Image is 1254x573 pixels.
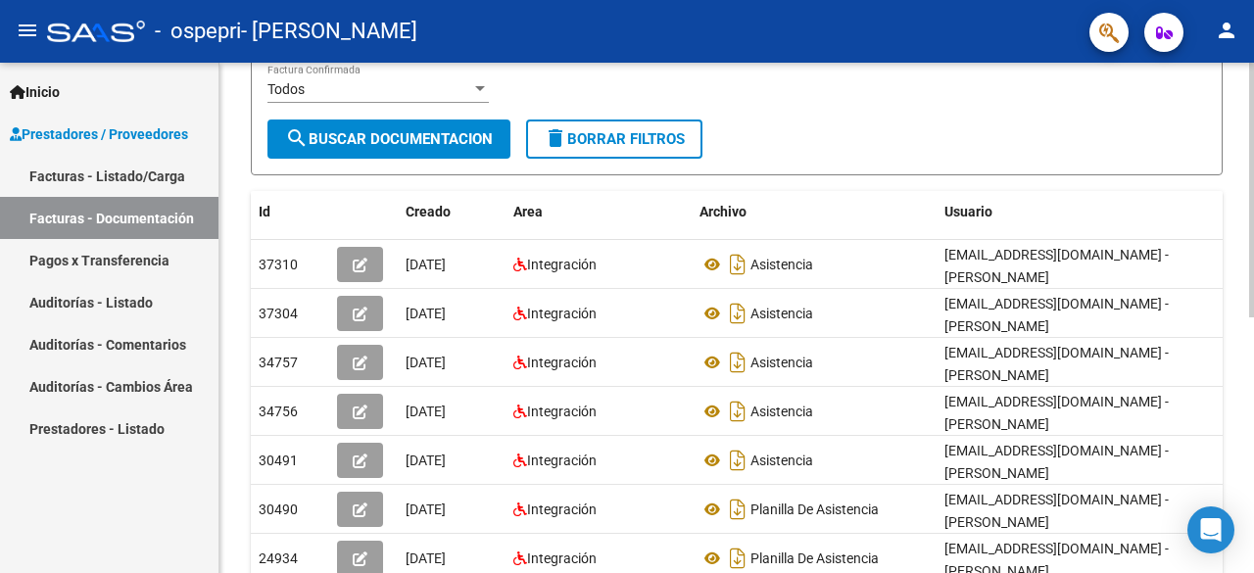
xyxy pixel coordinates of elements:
span: 24934 [259,550,298,566]
span: Buscar Documentacion [285,130,493,148]
span: Integración [527,257,597,272]
i: Descargar documento [725,445,750,476]
mat-icon: person [1215,19,1238,42]
span: [DATE] [406,453,446,468]
mat-icon: search [285,126,309,150]
button: Buscar Documentacion [267,119,510,159]
i: Descargar documento [725,396,750,427]
span: 34756 [259,404,298,419]
span: [EMAIL_ADDRESS][DOMAIN_NAME] - [PERSON_NAME] [944,247,1169,285]
span: Asistencia [750,404,813,419]
span: 34757 [259,355,298,370]
mat-icon: menu [16,19,39,42]
datatable-header-cell: Area [506,191,692,233]
span: [EMAIL_ADDRESS][DOMAIN_NAME] - [PERSON_NAME] [944,394,1169,432]
span: Prestadores / Proveedores [10,123,188,145]
span: [DATE] [406,501,446,517]
span: [DATE] [406,404,446,419]
span: Creado [406,204,451,219]
span: Integración [527,306,597,321]
mat-icon: delete [544,126,567,150]
span: Integración [527,453,597,468]
i: Descargar documento [725,494,750,525]
span: Integración [527,404,597,419]
span: - ospepri [155,10,241,53]
span: [EMAIL_ADDRESS][DOMAIN_NAME] - [PERSON_NAME] [944,492,1169,530]
span: Asistencia [750,306,813,321]
datatable-header-cell: Creado [398,191,506,233]
span: Id [259,204,270,219]
span: Borrar Filtros [544,130,685,148]
i: Descargar documento [725,298,750,329]
span: [EMAIL_ADDRESS][DOMAIN_NAME] - [PERSON_NAME] [944,443,1169,481]
span: 37310 [259,257,298,272]
datatable-header-cell: Id [251,191,329,233]
span: Planilla De Asistencia [750,501,879,517]
span: [DATE] [406,355,446,370]
datatable-header-cell: Archivo [692,191,937,233]
span: Area [513,204,543,219]
span: 30490 [259,501,298,517]
span: Asistencia [750,355,813,370]
span: Todos [267,81,305,97]
span: 37304 [259,306,298,321]
span: Archivo [699,204,747,219]
span: Integración [527,355,597,370]
span: Asistencia [750,453,813,468]
span: Integración [527,550,597,566]
span: 30491 [259,453,298,468]
span: [EMAIL_ADDRESS][DOMAIN_NAME] - [PERSON_NAME] [944,345,1169,383]
i: Descargar documento [725,249,750,280]
span: [EMAIL_ADDRESS][DOMAIN_NAME] - [PERSON_NAME] [944,296,1169,334]
i: Descargar documento [725,347,750,378]
span: Integración [527,501,597,517]
span: Asistencia [750,257,813,272]
button: Borrar Filtros [526,119,702,159]
span: Planilla De Asistencia [750,550,879,566]
span: Inicio [10,81,60,103]
div: Open Intercom Messenger [1187,506,1234,553]
span: Usuario [944,204,992,219]
span: [DATE] [406,257,446,272]
span: - [PERSON_NAME] [241,10,417,53]
span: [DATE] [406,550,446,566]
span: [DATE] [406,306,446,321]
datatable-header-cell: Usuario [937,191,1230,233]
